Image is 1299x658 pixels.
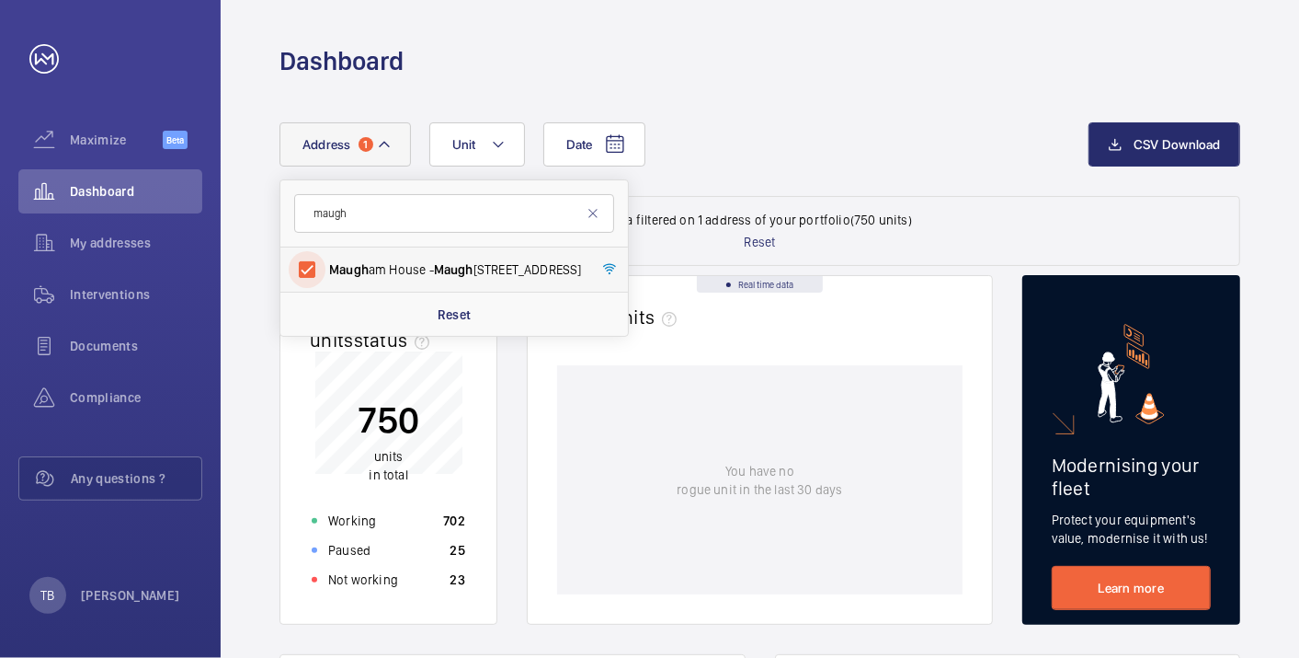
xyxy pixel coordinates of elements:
[611,306,685,329] span: units
[1052,566,1211,610] a: Learn more
[354,329,438,352] span: status
[358,448,419,485] p: in total
[677,462,842,499] p: You have no rogue unit in the last 30 days
[358,398,419,444] p: 750
[1098,324,1165,424] img: marketing-card.svg
[329,260,582,279] span: am House - [STREET_ADDRESS]
[328,512,376,530] p: Working
[294,194,614,233] input: Search by address
[328,571,398,589] p: Not working
[302,137,351,152] span: Address
[374,450,404,465] span: units
[70,337,202,355] span: Documents
[566,137,593,152] span: Date
[163,131,188,149] span: Beta
[1052,454,1211,500] h2: Modernising your fleet
[70,131,163,149] span: Maximize
[438,306,472,324] p: Reset
[608,211,912,229] p: Data filtered on 1 address of your portfolio (750 units)
[450,541,466,560] p: 25
[450,571,466,589] p: 23
[70,388,202,407] span: Compliance
[429,122,525,167] button: Unit
[328,541,370,560] p: Paused
[279,122,411,167] button: Address1
[279,44,404,78] h1: Dashboard
[70,285,202,304] span: Interventions
[1088,122,1240,167] button: CSV Download
[452,137,476,152] span: Unit
[329,262,369,277] span: Maugh
[434,262,473,277] span: Maugh
[70,234,202,252] span: My addresses
[359,137,373,152] span: 1
[697,276,823,293] div: Real time data
[443,512,465,530] p: 702
[1134,137,1221,152] span: CSV Download
[745,233,776,251] p: Reset
[1052,511,1211,548] p: Protect your equipment's value, modernise it with us!
[81,586,180,605] p: [PERSON_NAME]
[71,469,201,488] span: Any questions ?
[543,122,645,167] button: Date
[70,182,202,201] span: Dashboard
[40,586,54,605] p: TB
